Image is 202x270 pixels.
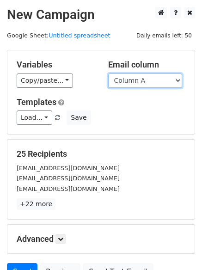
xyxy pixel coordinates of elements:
a: +22 more [17,198,55,210]
h5: Variables [17,60,94,70]
small: Google Sheet: [7,32,110,39]
a: Copy/paste... [17,74,73,88]
small: [EMAIL_ADDRESS][DOMAIN_NAME] [17,175,120,182]
small: [EMAIL_ADDRESS][DOMAIN_NAME] [17,165,120,172]
a: Templates [17,97,56,107]
a: Daily emails left: 50 [133,32,195,39]
iframe: Chat Widget [156,226,202,270]
a: Load... [17,110,52,125]
span: Daily emails left: 50 [133,31,195,41]
h2: New Campaign [7,7,195,23]
small: [EMAIL_ADDRESS][DOMAIN_NAME] [17,185,120,192]
h5: Email column [108,60,186,70]
h5: Advanced [17,234,185,244]
h5: 25 Recipients [17,149,185,159]
a: Untitled spreadsheet [49,32,110,39]
button: Save [67,110,91,125]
